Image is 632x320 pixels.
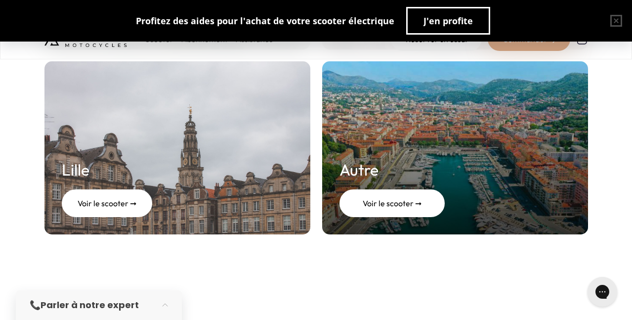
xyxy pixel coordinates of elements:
h2: Lille [62,158,89,182]
a: Lille Voir le scooter ➞ [44,61,310,234]
div: Voir le scooter ➞ [339,189,445,217]
h2: Autre [339,158,379,182]
a: Autre Voir le scooter ➞ [322,61,588,234]
iframe: Gorgias live chat messenger [583,274,622,310]
div: Voir le scooter ➞ [62,189,152,217]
